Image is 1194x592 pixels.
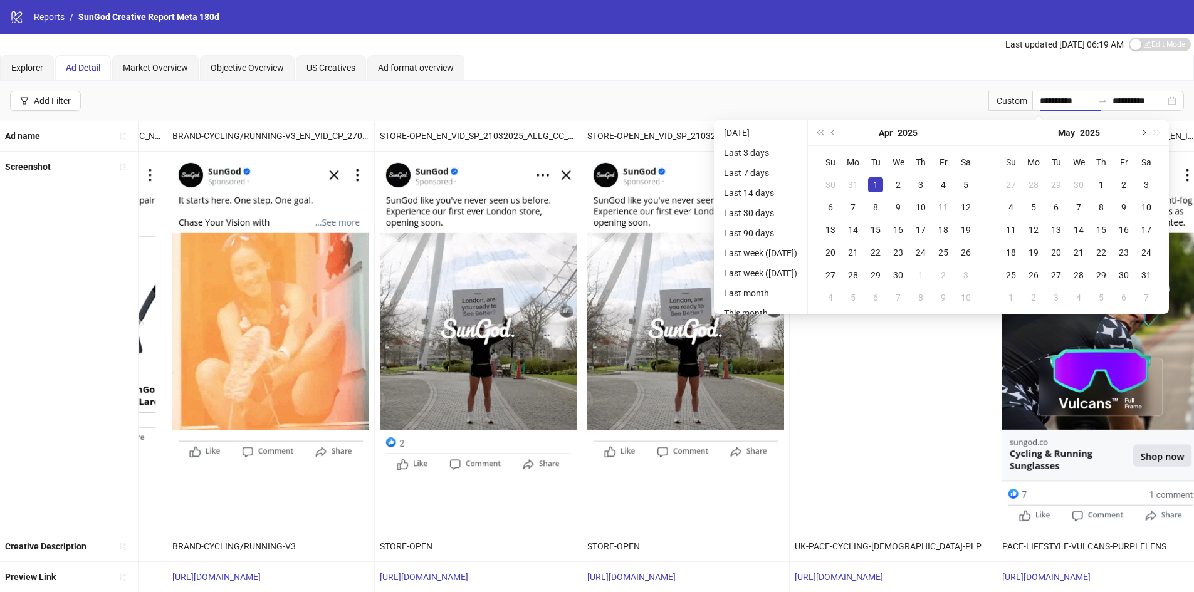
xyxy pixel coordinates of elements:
div: 27 [1049,267,1064,283]
td: 2025-04-29 [864,264,887,286]
td: 2025-04-02 [887,174,909,196]
button: Choose a year [1080,120,1100,145]
td: 2025-04-06 [819,196,842,219]
button: Choose a month [1058,120,1075,145]
td: 2025-04-04 [932,174,955,196]
td: 2025-04-12 [955,196,977,219]
td: 2025-04-28 [842,264,864,286]
div: 23 [891,245,906,260]
li: Last 3 days [719,145,802,160]
td: 2025-04-26 [955,241,977,264]
span: US Creatives [306,63,355,73]
li: This month [719,306,802,321]
td: 2025-04-10 [909,196,932,219]
div: STORE-OPEN_EN_VID_SP_21032025_ALLG_CC_SC20_USP8_LDN-BASECAMP [582,121,789,151]
span: Last updated [DATE] 06:19 AM [1005,39,1124,49]
td: 2025-05-01 [1090,174,1113,196]
button: Choose a year [898,120,918,145]
div: 19 [958,222,973,237]
td: 2025-06-04 [1067,286,1090,309]
img: Screenshot 6663071122653 [172,157,369,462]
div: 30 [823,177,838,192]
li: Last week ([DATE]) [719,246,802,261]
div: 16 [891,222,906,237]
td: 2025-05-27 [1045,264,1067,286]
div: 18 [1003,245,1019,260]
th: Su [1000,151,1022,174]
td: 2025-05-02 [932,264,955,286]
th: Th [1090,151,1113,174]
a: [URL][DOMAIN_NAME] [795,572,883,582]
th: We [1067,151,1090,174]
span: Explorer [11,63,43,73]
div: 21 [846,245,861,260]
div: 26 [1026,267,1041,283]
li: Last 90 days [719,226,802,241]
div: UK-PACE-CYCLING-[DEMOGRAPHIC_DATA]-PLP [790,531,997,561]
div: 20 [823,245,838,260]
td: 2025-05-15 [1090,219,1113,241]
th: We [887,151,909,174]
th: Sa [1135,151,1158,174]
img: Screenshot 6708821050453 [587,157,784,462]
div: 2 [891,177,906,192]
div: Add Filter [34,96,71,106]
div: 8 [913,290,928,305]
div: 2 [1116,177,1131,192]
div: 2 [1026,290,1041,305]
div: 29 [868,267,883,283]
div: 24 [1139,245,1154,260]
td: 2025-05-07 [887,286,909,309]
div: 7 [1139,290,1154,305]
div: 21 [1071,245,1086,260]
td: 2025-05-23 [1113,241,1135,264]
td: 2025-06-05 [1090,286,1113,309]
th: Su [819,151,842,174]
div: BRAND-CYCLING/RUNNING-V3 [167,531,374,561]
div: BRAND-CYCLING/RUNNING-V3_EN_VID_CP_27012025_ALLG_CC_SC24_USP8_CYCLING/RUNNING [167,121,374,151]
td: 2025-04-09 [887,196,909,219]
div: 11 [936,200,951,215]
td: 2025-04-25 [932,241,955,264]
td: 2025-05-05 [842,286,864,309]
th: Tu [864,151,887,174]
td: 2025-04-27 [1000,174,1022,196]
div: 6 [823,200,838,215]
div: 2 [936,267,951,283]
td: 2025-05-20 [1045,241,1067,264]
td: 2025-05-06 [864,286,887,309]
span: swap-right [1097,96,1108,106]
td: 2025-05-04 [819,286,842,309]
div: 1 [868,177,883,192]
div: 13 [823,222,838,237]
td: 2025-05-22 [1090,241,1113,264]
li: [DATE] [719,125,802,140]
div: 3 [1139,177,1154,192]
td: 2025-06-01 [1000,286,1022,309]
li: / [70,10,73,24]
li: Last week ([DATE]) [719,266,802,281]
span: Ad Detail [66,63,100,73]
td: 2025-05-07 [1067,196,1090,219]
div: 16 [1116,222,1131,237]
td: 2025-05-10 [955,286,977,309]
td: 2025-05-25 [1000,264,1022,286]
div: 25 [936,245,951,260]
td: 2025-04-16 [887,219,909,241]
td: 2025-04-21 [842,241,864,264]
b: Screenshot [5,162,51,172]
td: 2025-06-03 [1045,286,1067,309]
div: 6 [1049,200,1064,215]
td: 2025-04-23 [887,241,909,264]
div: 4 [936,177,951,192]
div: 7 [1071,200,1086,215]
div: 8 [868,200,883,215]
td: 2025-06-06 [1113,286,1135,309]
td: 2025-05-08 [909,286,932,309]
div: 3 [958,267,973,283]
td: 2025-05-18 [1000,241,1022,264]
div: 12 [958,200,973,215]
div: Custom [988,91,1032,111]
td: 2025-05-06 [1045,196,1067,219]
td: 2025-04-07 [842,196,864,219]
